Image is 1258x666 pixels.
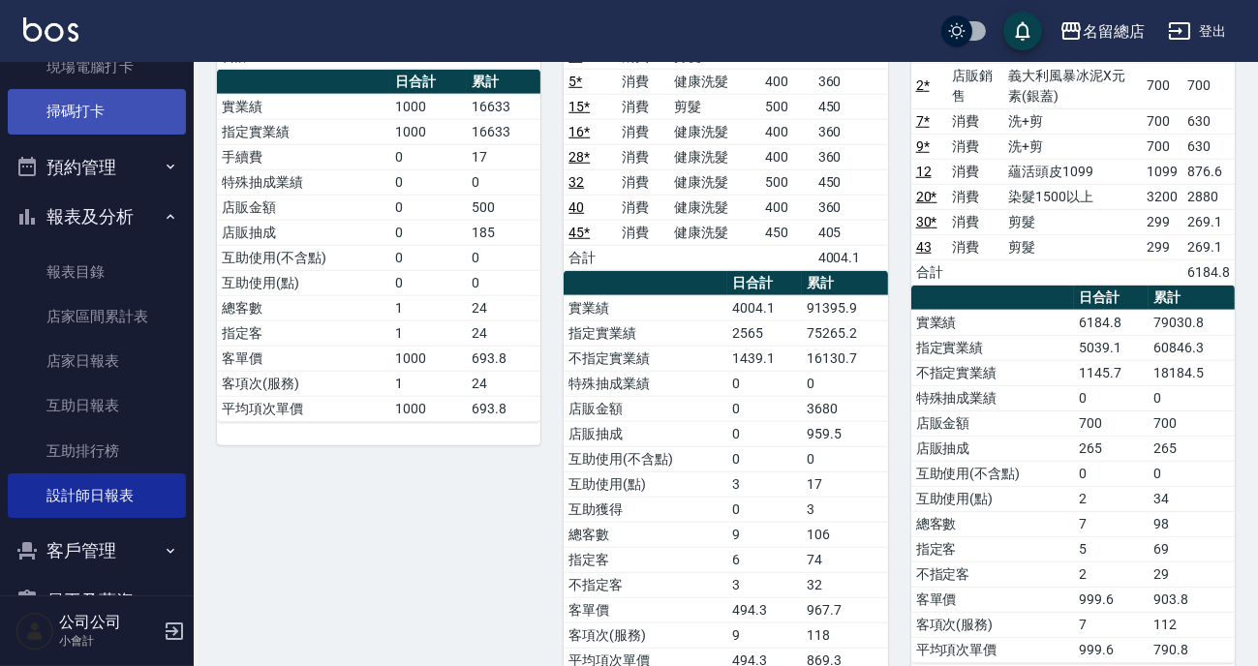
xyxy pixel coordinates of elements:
td: 700 [1142,108,1182,134]
td: 34 [1149,486,1235,511]
td: 5039.1 [1074,335,1149,360]
td: 700 [1142,134,1182,159]
td: 700 [1142,63,1182,108]
td: 1 [390,295,467,320]
td: 消費 [617,144,669,169]
td: 消費 [617,195,669,220]
td: 91395.9 [802,295,888,320]
td: 健康洗髮 [669,119,760,144]
td: 消費 [948,184,1004,209]
td: 79030.8 [1149,310,1235,335]
td: 實業績 [911,310,1075,335]
td: 6 [727,547,802,572]
td: 360 [813,195,888,220]
td: 健康洗髮 [669,220,760,245]
td: 店販抽成 [564,421,727,446]
button: save [1003,12,1042,50]
td: 17 [802,471,888,497]
td: 指定實業績 [911,335,1075,360]
td: 16633 [467,119,540,144]
button: 員工及薪資 [8,576,186,626]
td: 2 [1074,561,1149,587]
h5: 公司公司 [59,613,158,632]
button: 報表及分析 [8,192,186,242]
td: 染髮1500以上 [1004,184,1143,209]
td: 客項次(服務) [217,371,390,396]
td: 義大利風暴冰泥X元素(銀蓋) [1004,63,1143,108]
td: 6184.8 [1074,310,1149,335]
td: 16633 [467,94,540,119]
td: 剪髮 [669,94,760,119]
td: 店販抽成 [911,436,1075,461]
table: a dense table [217,70,540,422]
td: 1000 [390,94,467,119]
td: 74 [802,547,888,572]
td: 總客數 [564,522,727,547]
td: 24 [467,295,540,320]
td: 總客數 [911,511,1075,536]
td: 3 [727,572,802,597]
td: 0 [390,195,467,220]
td: 消費 [948,209,1004,234]
td: 967.7 [802,597,888,622]
td: 0 [390,169,467,195]
td: 3680 [802,396,888,421]
td: 6184.8 [1182,259,1235,285]
td: 98 [1149,511,1235,536]
td: 450 [760,220,813,245]
td: 790.8 [1149,637,1235,662]
td: 互助使用(不含點) [564,446,727,471]
td: 118 [802,622,888,648]
td: 700 [1182,63,1235,108]
td: 指定實業績 [217,119,390,144]
td: 店販金額 [217,195,390,220]
td: 400 [760,195,813,220]
td: 健康洗髮 [669,69,760,94]
td: 客單價 [564,597,727,622]
a: 32 [568,174,584,190]
td: 0 [390,270,467,295]
td: 剪髮 [1004,209,1143,234]
td: 265 [1149,436,1235,461]
p: 小會計 [59,632,158,650]
td: 700 [1074,410,1149,436]
th: 累計 [802,271,888,296]
td: 185 [467,220,540,245]
td: 269.1 [1182,234,1235,259]
td: 500 [467,195,540,220]
td: 9 [727,622,802,648]
td: 60846.3 [1149,335,1235,360]
td: 0 [727,371,802,396]
td: 店販金額 [911,410,1075,436]
th: 日合計 [390,70,467,95]
a: 設計師日報表 [8,473,186,518]
td: 0 [1149,385,1235,410]
td: 29 [1149,561,1235,587]
td: 299 [1142,234,1182,259]
td: 消費 [948,234,1004,259]
td: 4004.1 [727,295,802,320]
td: 16130.7 [802,346,888,371]
td: 405 [813,220,888,245]
td: 互助使用(點) [564,471,727,497]
td: 特殊抽成業績 [217,169,390,195]
td: 指定客 [217,320,390,346]
a: 43 [916,239,932,255]
button: 客戶管理 [8,526,186,576]
td: 2 [1074,486,1149,511]
td: 0 [1074,461,1149,486]
td: 360 [813,144,888,169]
td: 健康洗髮 [669,169,760,195]
td: 1 [390,371,467,396]
td: 不指定實業績 [564,346,727,371]
td: 總客數 [217,295,390,320]
td: 洗+剪 [1004,134,1143,159]
td: 3 [802,497,888,522]
td: 400 [760,119,813,144]
td: 剪髮 [1004,234,1143,259]
td: 健康洗髮 [669,195,760,220]
td: 0 [727,421,802,446]
td: 手續費 [217,144,390,169]
td: 互助使用(不含點) [911,461,1075,486]
td: 630 [1182,108,1235,134]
